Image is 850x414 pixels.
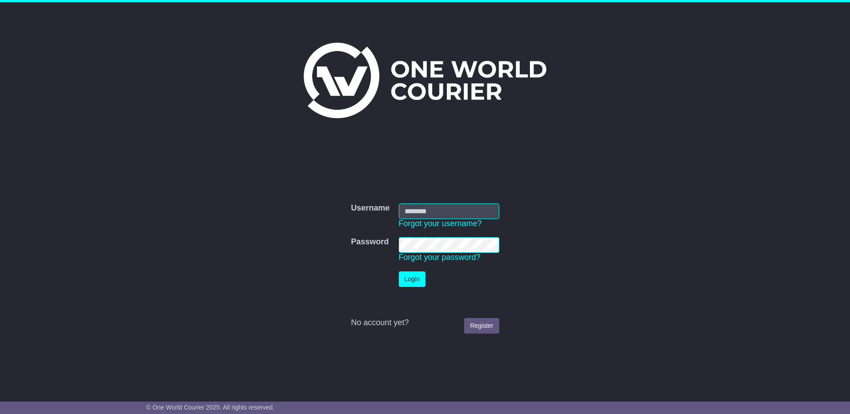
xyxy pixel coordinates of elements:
span: © One World Courier 2025. All rights reserved. [146,404,275,411]
div: No account yet? [351,318,499,328]
label: Username [351,203,389,213]
label: Password [351,237,389,247]
a: Forgot your password? [399,253,481,262]
img: One World [304,43,546,118]
a: Register [464,318,499,334]
a: Forgot your username? [399,219,482,228]
button: Login [399,271,425,287]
